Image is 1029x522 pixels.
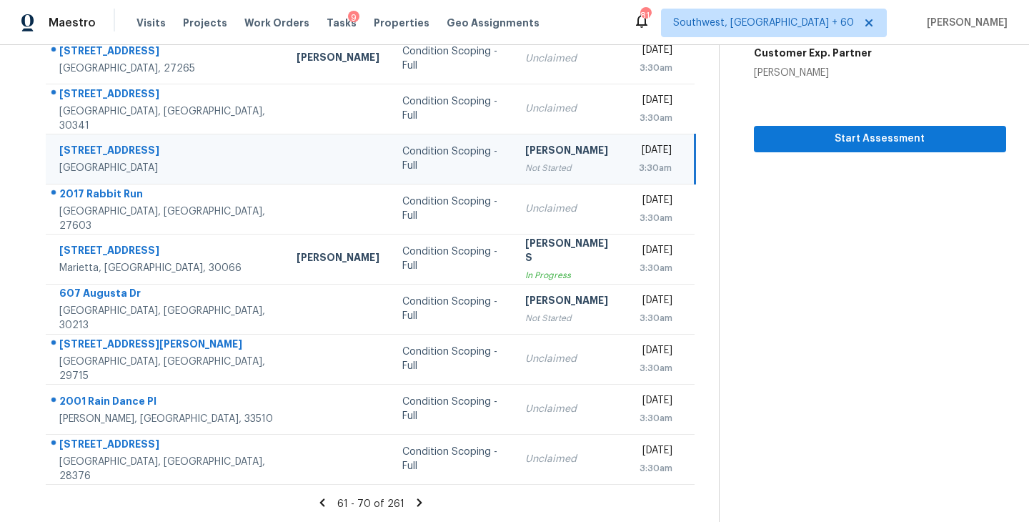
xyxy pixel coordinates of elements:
div: [PERSON_NAME] [754,66,872,80]
div: [DATE] [639,293,673,311]
div: [STREET_ADDRESS] [59,44,274,61]
h5: Customer Exp. Partner [754,46,872,60]
div: In Progress [525,268,616,282]
span: Visits [136,16,166,30]
div: 2001 Rain Dance Pl [59,394,274,412]
div: [GEOGRAPHIC_DATA], [GEOGRAPHIC_DATA], 27603 [59,205,274,233]
div: Condition Scoping - Full [402,295,502,323]
div: [GEOGRAPHIC_DATA], [GEOGRAPHIC_DATA], 30213 [59,304,274,333]
div: [PERSON_NAME] [525,293,616,311]
div: Marietta, [GEOGRAPHIC_DATA], 30066 [59,261,274,275]
div: 3:30am [639,211,673,225]
div: [STREET_ADDRESS][PERSON_NAME] [59,337,274,355]
div: 3:30am [639,261,673,275]
div: [GEOGRAPHIC_DATA], [GEOGRAPHIC_DATA], 28376 [59,455,274,483]
div: 3:30am [639,361,673,375]
div: Unclaimed [525,202,616,216]
div: Not Started [525,161,616,175]
div: [DATE] [639,43,673,61]
span: Maestro [49,16,96,30]
span: Tasks [327,18,357,28]
div: Condition Scoping - Full [402,144,502,173]
div: 3:30am [639,311,673,325]
div: 2017 Rabbit Run [59,187,274,205]
div: [GEOGRAPHIC_DATA], [GEOGRAPHIC_DATA], 30341 [59,104,274,133]
span: Start Assessment [765,130,995,148]
span: [PERSON_NAME] [921,16,1008,30]
div: 607 Augusta Dr [59,286,274,304]
div: Condition Scoping - Full [402,445,502,473]
div: [STREET_ADDRESS] [59,87,274,104]
div: [DATE] [639,143,672,161]
span: Projects [183,16,227,30]
div: [PERSON_NAME], [GEOGRAPHIC_DATA], 33510 [59,412,274,426]
div: [DATE] [639,343,673,361]
span: Properties [374,16,429,30]
div: 9 [348,11,359,25]
span: Southwest, [GEOGRAPHIC_DATA] + 60 [673,16,854,30]
div: [STREET_ADDRESS] [59,437,274,455]
div: Condition Scoping - Full [402,194,502,223]
div: 3:30am [639,61,673,75]
div: [PERSON_NAME] [297,250,379,268]
span: 61 - 70 of 261 [337,499,404,509]
button: Start Assessment [754,126,1006,152]
div: [DATE] [639,243,673,261]
div: 3:30am [639,461,673,476]
div: Condition Scoping - Full [402,245,502,273]
div: 3:30am [639,161,672,175]
div: 3:30am [639,411,673,425]
div: [DATE] [639,393,673,411]
div: 3:30am [639,111,673,125]
div: Unclaimed [525,51,616,66]
div: [STREET_ADDRESS] [59,243,274,261]
div: [PERSON_NAME] [297,50,379,68]
div: Condition Scoping - Full [402,44,502,73]
div: Unclaimed [525,102,616,116]
div: [DATE] [639,193,673,211]
div: Unclaimed [525,352,616,366]
div: [PERSON_NAME] [525,143,616,161]
div: Unclaimed [525,452,616,466]
div: [GEOGRAPHIC_DATA], [GEOGRAPHIC_DATA], 29715 [59,355,274,383]
span: Geo Assignments [447,16,540,30]
div: [DATE] [639,93,673,111]
div: [GEOGRAPHIC_DATA] [59,161,274,175]
div: Condition Scoping - Full [402,94,502,123]
div: Condition Scoping - Full [402,345,502,373]
div: Condition Scoping - Full [402,395,502,423]
div: Unclaimed [525,402,616,416]
div: [STREET_ADDRESS] [59,143,274,161]
div: 814 [640,9,650,23]
div: Not Started [525,311,616,325]
span: Work Orders [244,16,309,30]
div: [GEOGRAPHIC_DATA], 27265 [59,61,274,76]
div: [PERSON_NAME] S [525,236,616,268]
div: [DATE] [639,443,673,461]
